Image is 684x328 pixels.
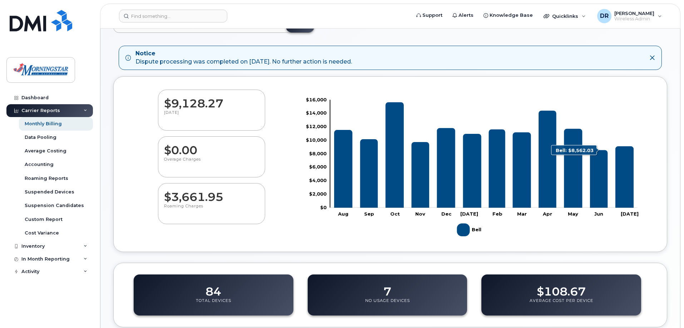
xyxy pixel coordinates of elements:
[306,110,327,116] tspan: $14,000
[457,221,483,239] g: Legend
[459,12,474,19] span: Alerts
[306,97,639,239] g: Chart
[365,298,410,311] p: No Usage Devices
[490,12,533,19] span: Knowledge Base
[338,211,348,217] tspan: Aug
[492,211,502,217] tspan: Feb
[196,298,231,311] p: Total Devices
[390,211,400,217] tspan: Oct
[621,211,639,217] tspan: [DATE]
[552,13,578,19] span: Quicklinks
[517,211,527,217] tspan: Mar
[306,123,327,129] tspan: $12,000
[164,183,259,203] dd: $3,661.95
[479,8,538,22] a: Knowledge Base
[447,8,479,22] a: Alerts
[411,8,447,22] a: Support
[309,191,327,197] tspan: $2,000
[415,211,425,217] tspan: Nov
[537,278,586,298] dd: $108.67
[320,205,327,210] tspan: $0
[457,221,483,239] g: Bell
[164,110,259,123] p: [DATE]
[205,278,221,298] dd: 84
[530,298,593,311] p: Average Cost Per Device
[364,211,374,217] tspan: Sep
[383,278,391,298] dd: 7
[306,97,327,102] tspan: $16,000
[614,16,654,22] span: Wireless Admin
[594,211,603,217] tspan: Jun
[568,211,578,217] tspan: May
[164,90,259,110] dd: $9,128.27
[542,211,552,217] tspan: Apr
[309,177,327,183] tspan: $4,000
[119,10,227,22] input: Find something...
[135,50,352,66] div: Dispute processing was completed on [DATE]. No further action is needed.
[422,12,442,19] span: Support
[164,203,259,216] p: Roaming Charges
[309,151,327,156] tspan: $8,000
[334,102,634,208] g: Bell
[614,10,654,16] span: [PERSON_NAME]
[441,211,452,217] tspan: Dec
[164,137,259,157] dd: $0.00
[309,164,327,170] tspan: $6,000
[460,211,478,217] tspan: [DATE]
[539,9,591,23] div: Quicklinks
[164,157,259,170] p: Overage Charges
[306,137,327,143] tspan: $10,000
[592,9,667,23] div: Don Ryan
[600,12,609,20] span: DR
[135,50,352,58] strong: Notice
